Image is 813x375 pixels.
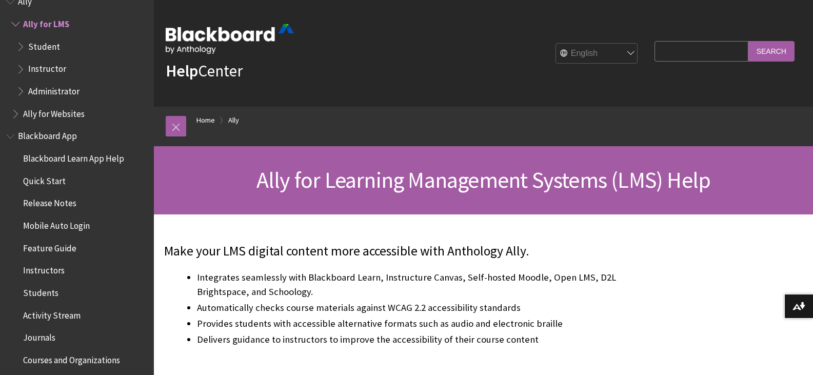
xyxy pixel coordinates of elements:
[228,114,239,127] a: Ally
[197,332,651,361] li: Delivers guidance to instructors to improve the accessibility of their course content
[166,61,198,81] strong: Help
[23,262,65,276] span: Instructors
[28,38,60,52] span: Student
[748,41,795,61] input: Search
[23,240,76,253] span: Feature Guide
[197,317,651,331] li: Provides students with accessible alternative formats such as audio and electronic braille
[23,329,55,343] span: Journals
[23,15,69,29] span: Ally for LMS
[23,307,81,321] span: Activity Stream
[166,61,243,81] a: HelpCenter
[256,166,710,194] span: Ally for Learning Management Systems (LMS) Help
[197,301,651,315] li: Automatically checks course materials against WCAG 2.2 accessibility standards
[28,83,80,96] span: Administrator
[28,61,66,74] span: Instructor
[196,114,215,127] a: Home
[23,195,76,209] span: Release Notes
[23,351,120,365] span: Courses and Organizations
[197,270,651,299] li: Integrates seamlessly with Blackboard Learn, Instructure Canvas, Self-hosted Moodle, Open LMS, D2...
[18,128,77,142] span: Blackboard App
[23,172,66,186] span: Quick Start
[23,284,58,298] span: Students
[556,44,638,64] select: Site Language Selector
[23,150,124,164] span: Blackboard Learn App Help
[164,242,651,261] p: Make your LMS digital content more accessible with Anthology Ally.
[166,24,294,54] img: Blackboard by Anthology
[23,105,85,119] span: Ally for Websites
[23,217,90,231] span: Mobile Auto Login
